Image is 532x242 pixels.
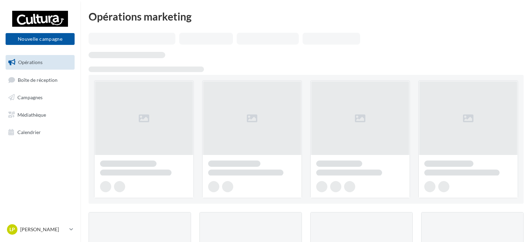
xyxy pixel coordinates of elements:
[6,223,75,236] a: LP [PERSON_NAME]
[4,72,76,87] a: Boîte de réception
[4,108,76,122] a: Médiathèque
[18,59,43,65] span: Opérations
[6,33,75,45] button: Nouvelle campagne
[9,226,15,233] span: LP
[4,125,76,140] a: Calendrier
[89,11,524,22] div: Opérations marketing
[17,112,46,118] span: Médiathèque
[20,226,67,233] p: [PERSON_NAME]
[17,94,43,100] span: Campagnes
[17,129,41,135] span: Calendrier
[4,90,76,105] a: Campagnes
[18,77,58,83] span: Boîte de réception
[4,55,76,70] a: Opérations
